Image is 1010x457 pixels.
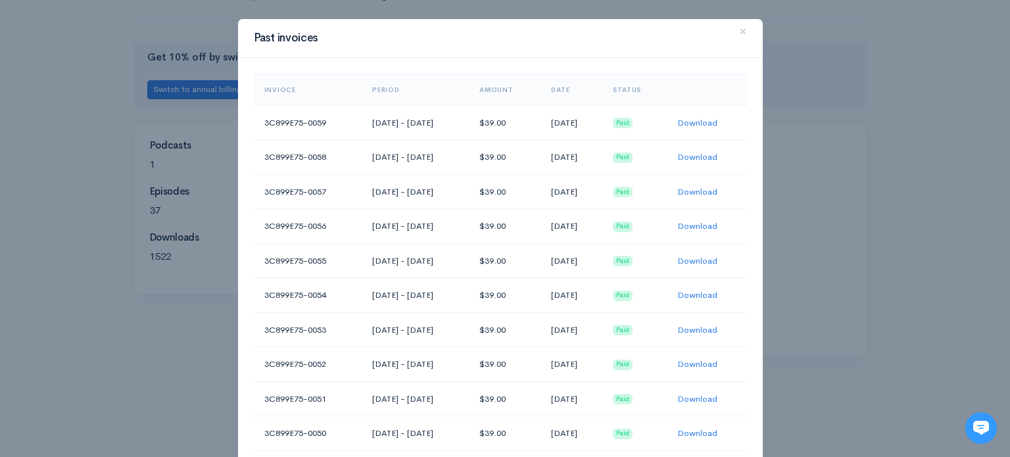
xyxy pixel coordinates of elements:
[469,416,541,451] td: $39.00
[20,174,243,201] button: New conversation
[677,289,717,301] a: Download
[254,243,362,278] td: 3C899E75-0055
[677,151,717,162] a: Download
[541,140,602,175] td: [DATE]
[362,174,469,209] td: [DATE] - [DATE]
[613,118,633,128] span: Paid
[254,416,362,451] td: 3C899E75-0050
[362,105,469,140] td: [DATE] - [DATE]
[469,74,541,105] th: Amount
[541,209,602,244] td: [DATE]
[362,312,469,347] td: [DATE] - [DATE]
[469,243,541,278] td: $39.00
[677,186,717,197] a: Download
[602,74,667,105] th: Status
[469,312,541,347] td: $39.00
[254,209,362,244] td: 3C899E75-0056
[469,140,541,175] td: $39.00
[38,247,235,274] input: Search articles
[469,174,541,209] td: $39.00
[677,255,717,266] a: Download
[541,74,602,105] th: Date
[254,347,362,382] td: 3C899E75-0052
[541,105,602,140] td: [DATE]
[254,312,362,347] td: 3C899E75-0053
[613,291,633,301] span: Paid
[613,325,633,335] span: Paid
[469,347,541,382] td: $39.00
[469,105,541,140] td: $39.00
[85,182,158,193] span: New conversation
[613,256,633,266] span: Paid
[362,209,469,244] td: [DATE] - [DATE]
[613,360,633,370] span: Paid
[362,278,469,313] td: [DATE] - [DATE]
[677,324,717,335] a: Download
[254,105,362,140] td: 3C899E75-0059
[18,226,245,241] p: Find an answer quickly
[362,347,469,382] td: [DATE] - [DATE]
[362,243,469,278] td: [DATE] - [DATE]
[723,14,763,50] button: Close
[677,220,717,231] a: Download
[362,140,469,175] td: [DATE] - [DATE]
[613,429,633,439] span: Paid
[613,187,633,197] span: Paid
[469,381,541,416] td: $39.00
[362,74,469,105] th: Period
[20,87,243,151] h2: Just let us know if you need anything and we'll be happy to help! 🙂
[541,174,602,209] td: [DATE]
[254,140,362,175] td: 3C899E75-0058
[541,381,602,416] td: [DATE]
[362,416,469,451] td: [DATE] - [DATE]
[677,358,717,370] a: Download
[613,394,633,404] span: Paid
[541,416,602,451] td: [DATE]
[254,30,319,47] h3: Past invoices
[254,74,362,105] th: Invioce
[965,412,997,444] iframe: gist-messenger-bubble-iframe
[469,278,541,313] td: $39.00
[254,174,362,209] td: 3C899E75-0057
[677,427,717,439] a: Download
[677,117,717,128] a: Download
[254,381,362,416] td: 3C899E75-0051
[541,278,602,313] td: [DATE]
[613,153,633,163] span: Paid
[613,222,633,232] span: Paid
[541,243,602,278] td: [DATE]
[20,64,243,85] h1: Hi 👋
[739,22,747,41] span: ×
[469,209,541,244] td: $39.00
[541,312,602,347] td: [DATE]
[677,393,717,404] a: Download
[254,278,362,313] td: 3C899E75-0054
[541,347,602,382] td: [DATE]
[362,381,469,416] td: [DATE] - [DATE]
